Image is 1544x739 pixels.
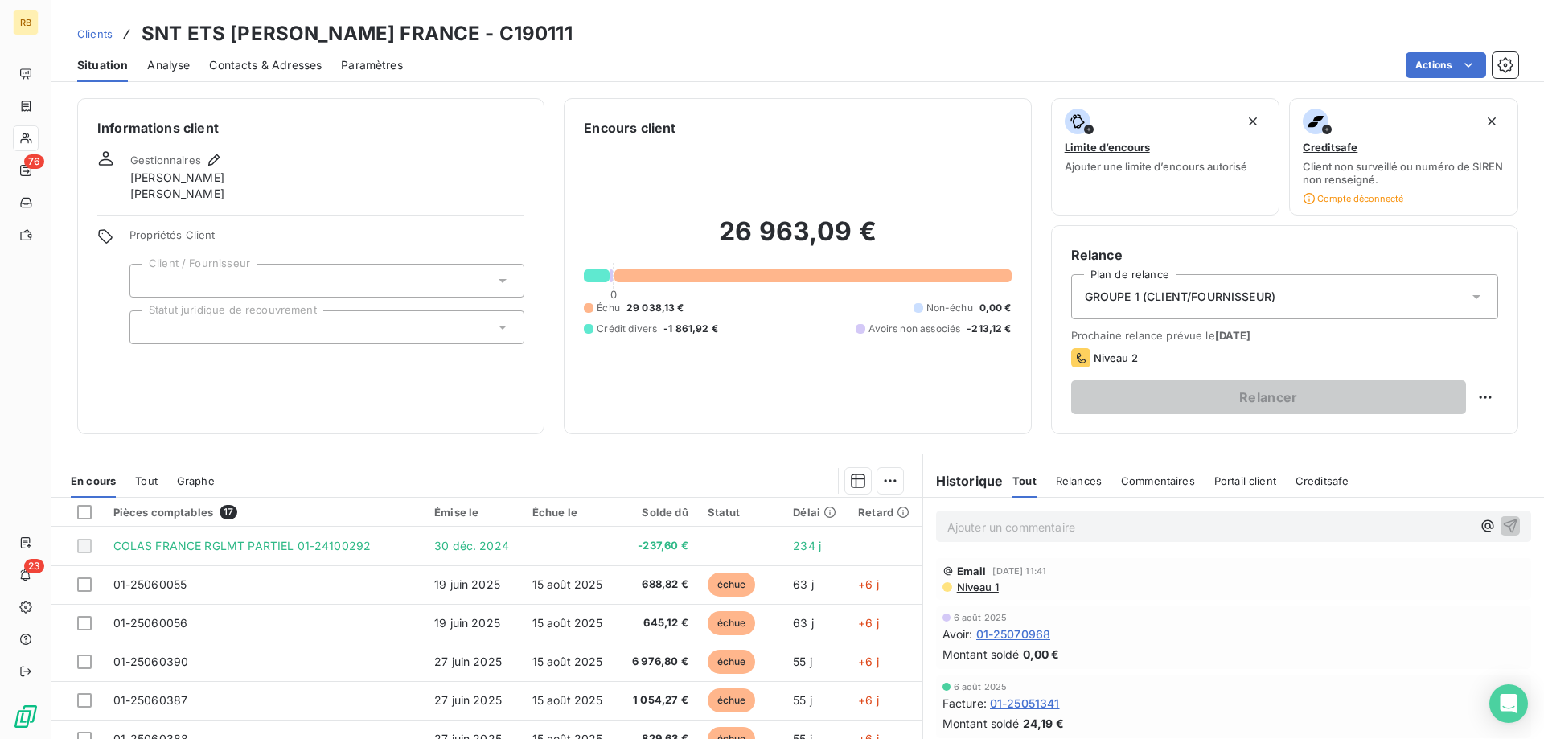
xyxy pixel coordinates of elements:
span: +6 j [858,616,879,630]
span: Niveau 2 [1094,351,1138,364]
span: 55 j [793,693,812,707]
span: 29 038,13 € [626,301,684,315]
input: Ajouter une valeur [143,320,156,335]
span: Tout [135,474,158,487]
h6: Relance [1071,245,1498,265]
span: Prochaine relance prévue le [1071,329,1498,342]
button: CreditsafeClient non surveillé ou numéro de SIREN non renseigné.Compte déconnecté [1289,98,1518,216]
span: Email [957,565,987,577]
span: 24,19 € [1023,715,1064,732]
button: Limite d’encoursAjouter une limite d’encours autorisé [1051,98,1280,216]
h3: SNT ETS [PERSON_NAME] FRANCE - C190111 [142,19,573,48]
span: Compte déconnecté [1303,192,1403,205]
span: Facture : [942,695,987,712]
span: +6 j [858,693,879,707]
span: 15 août 2025 [532,693,603,707]
span: COLAS FRANCE RGLMT PARTIEL 01-24100292 [113,539,372,552]
span: 01-25070968 [976,626,1051,643]
span: 63 j [793,616,814,630]
span: Clients [77,27,113,40]
span: échue [708,688,756,712]
span: +6 j [858,655,879,668]
span: Non-échu [926,301,973,315]
span: Situation [77,57,128,73]
span: 0 [610,288,617,301]
span: -213,12 € [967,322,1011,336]
span: échue [708,650,756,674]
button: Relancer [1071,380,1466,414]
span: [DATE] [1215,329,1251,342]
span: Gestionnaires [130,154,201,166]
span: 01-25060056 [113,616,188,630]
span: Avoir : [942,626,973,643]
div: Open Intercom Messenger [1489,684,1528,723]
span: Niveau 1 [955,581,999,593]
div: Échue le [532,506,606,519]
span: 15 août 2025 [532,616,603,630]
h6: Informations client [97,118,524,138]
button: Actions [1406,52,1486,78]
span: 645,12 € [626,615,688,631]
span: 15 août 2025 [532,577,603,591]
span: 55 j [793,655,812,668]
span: 27 juin 2025 [434,655,502,668]
div: Retard [858,506,913,519]
span: 76 [24,154,44,169]
div: Délai [793,506,839,519]
span: 6 août 2025 [954,682,1008,692]
span: [PERSON_NAME] [130,186,224,202]
span: 30 déc. 2024 [434,539,509,552]
span: Montant soldé [942,715,1020,732]
span: [PERSON_NAME] [130,170,224,186]
h2: 26 963,09 € [584,216,1011,264]
span: Tout [1012,474,1037,487]
span: Relances [1056,474,1102,487]
h6: Historique [923,471,1004,491]
span: 0,00 € [979,301,1012,315]
span: 23 [24,559,44,573]
div: Pièces comptables [113,505,416,519]
span: 688,82 € [626,577,688,593]
span: 27 juin 2025 [434,693,502,707]
div: Statut [708,506,774,519]
a: 76 [13,158,38,183]
input: Ajouter une valeur [143,273,156,288]
span: 17 [220,505,237,519]
div: RB [13,10,39,35]
span: 01-25051341 [990,695,1060,712]
span: 234 j [793,539,821,552]
span: Analyse [147,57,190,73]
span: Portail client [1214,474,1276,487]
span: 1 054,27 € [626,692,688,708]
span: 6 976,80 € [626,654,688,670]
span: -237,60 € [626,538,688,554]
span: Avoirs non associés [868,322,960,336]
span: Paramètres [341,57,403,73]
span: 15 août 2025 [532,655,603,668]
span: Ajouter une limite d’encours autorisé [1065,160,1247,173]
span: Montant soldé [942,646,1020,663]
span: En cours [71,474,116,487]
h6: Encours client [584,118,675,138]
span: 01-25060387 [113,693,188,707]
span: 01-25060055 [113,577,187,591]
span: 19 juin 2025 [434,577,500,591]
div: Émise le [434,506,513,519]
span: +6 j [858,577,879,591]
span: 63 j [793,577,814,591]
a: Clients [77,26,113,42]
span: 19 juin 2025 [434,616,500,630]
span: Limite d’encours [1065,141,1150,154]
span: GROUPE 1 (CLIENT/FOURNISSEUR) [1085,289,1275,305]
span: Crédit divers [597,322,657,336]
span: Commentaires [1121,474,1195,487]
span: échue [708,611,756,635]
span: [DATE] 11:41 [992,566,1046,576]
span: 0,00 € [1023,646,1060,663]
span: Creditsafe [1303,141,1357,154]
span: Creditsafe [1296,474,1349,487]
span: 6 août 2025 [954,613,1008,622]
span: -1 861,92 € [663,322,718,336]
span: Client non surveillé ou numéro de SIREN non renseigné. [1303,160,1505,186]
div: Solde dû [626,506,688,519]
